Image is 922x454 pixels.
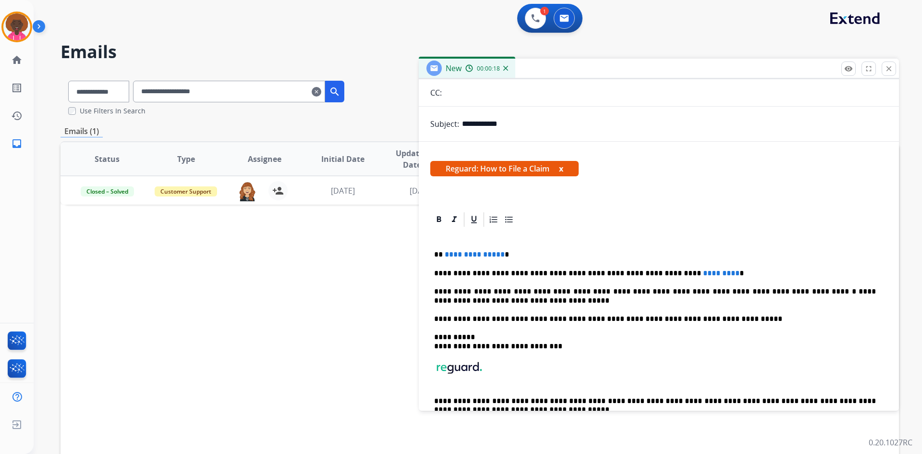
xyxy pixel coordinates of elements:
[559,163,563,174] button: x
[502,212,516,227] div: Bullet List
[430,118,459,130] p: Subject:
[11,110,23,122] mat-icon: history
[11,54,23,66] mat-icon: home
[177,153,195,165] span: Type
[467,212,481,227] div: Underline
[446,63,461,74] span: New
[3,13,30,40] img: avatar
[864,64,873,73] mat-icon: fullscreen
[272,185,284,196] mat-icon: person_add
[329,86,340,98] mat-icon: search
[155,186,217,196] span: Customer Support
[885,64,893,73] mat-icon: close
[248,153,281,165] span: Assignee
[430,87,442,98] p: CC:
[331,185,355,196] span: [DATE]
[447,212,461,227] div: Italic
[61,42,899,61] h2: Emails
[81,186,134,196] span: Closed – Solved
[390,147,434,171] span: Updated Date
[477,65,500,73] span: 00:00:18
[844,64,853,73] mat-icon: remove_red_eye
[540,7,549,15] div: 1
[312,86,321,98] mat-icon: clear
[11,82,23,94] mat-icon: list_alt
[486,212,501,227] div: Ordered List
[430,161,579,176] span: Reguard: How to File a Claim
[238,181,257,201] img: agent-avatar
[61,125,103,137] p: Emails (1)
[80,106,146,116] label: Use Filters In Search
[11,138,23,149] mat-icon: inbox
[321,153,364,165] span: Initial Date
[410,185,434,196] span: [DATE]
[95,153,120,165] span: Status
[432,212,446,227] div: Bold
[869,437,912,448] p: 0.20.1027RC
